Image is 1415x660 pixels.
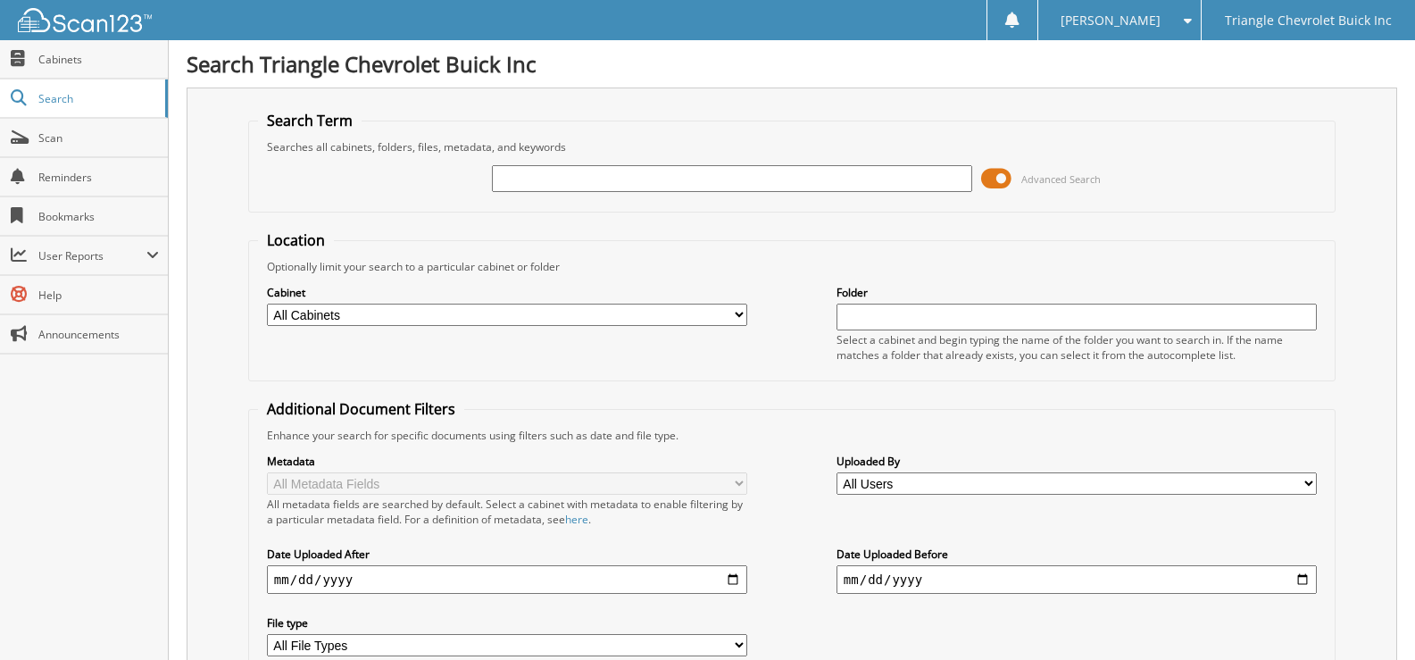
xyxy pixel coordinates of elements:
label: Metadata [267,454,747,469]
div: Optionally limit your search to a particular cabinet or folder [258,259,1326,274]
span: Scan [38,130,159,146]
input: start [267,565,747,594]
label: Date Uploaded Before [837,547,1317,562]
div: Searches all cabinets, folders, files, metadata, and keywords [258,139,1326,155]
span: Reminders [38,170,159,185]
div: Enhance your search for specific documents using filters such as date and file type. [258,428,1326,443]
legend: Search Term [258,111,362,130]
label: Cabinet [267,285,747,300]
label: Folder [837,285,1317,300]
div: Select a cabinet and begin typing the name of the folder you want to search in. If the name match... [837,332,1317,363]
a: here [565,512,588,527]
h1: Search Triangle Chevrolet Buick Inc [187,49,1397,79]
input: end [837,565,1317,594]
div: All metadata fields are searched by default. Select a cabinet with metadata to enable filtering b... [267,497,747,527]
span: Bookmarks [38,209,159,224]
span: Search [38,91,156,106]
span: Help [38,288,159,303]
label: File type [267,615,747,631]
legend: Location [258,230,334,250]
span: [PERSON_NAME] [1061,15,1161,26]
legend: Additional Document Filters [258,399,464,419]
span: Announcements [38,327,159,342]
label: Uploaded By [837,454,1317,469]
span: User Reports [38,248,146,263]
label: Date Uploaded After [267,547,747,562]
span: Advanced Search [1021,172,1101,186]
iframe: Chat Widget [1326,574,1415,660]
img: scan123-logo-white.svg [18,8,152,32]
span: Triangle Chevrolet Buick Inc [1225,15,1392,26]
span: Cabinets [38,52,159,67]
